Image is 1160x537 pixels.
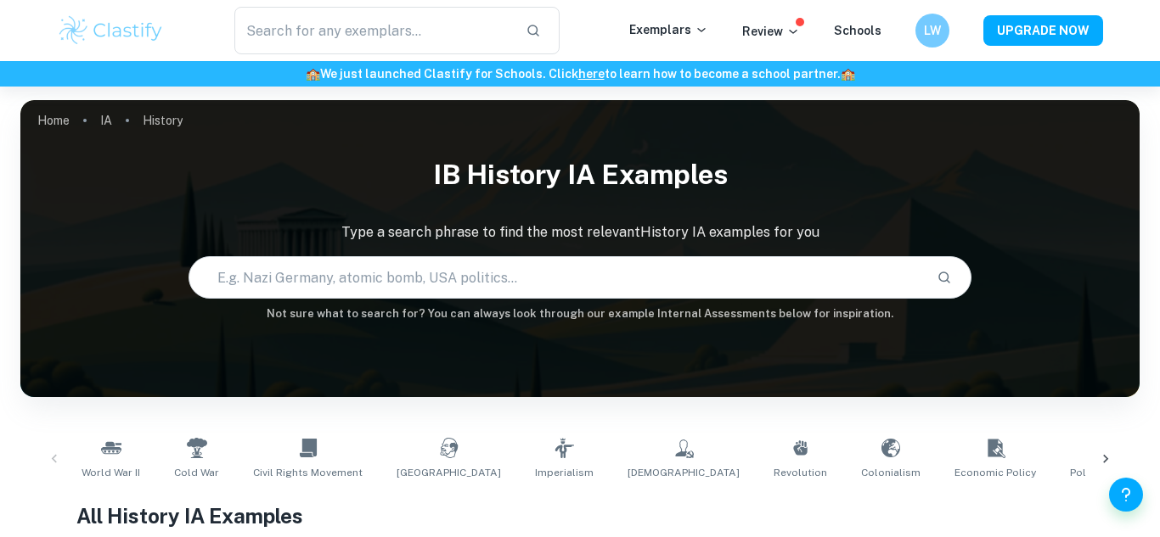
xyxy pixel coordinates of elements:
span: 🏫 [306,67,320,81]
h6: LW [923,21,943,40]
button: Search [930,263,959,292]
span: Revolution [774,465,827,480]
span: Economic Policy [954,465,1036,480]
span: Cold War [174,465,219,480]
h6: Not sure what to search for? You can always look through our example Internal Assessments below f... [20,305,1140,322]
input: Search for any exemplars... [234,7,512,54]
p: Exemplars [629,20,708,39]
p: History [143,111,183,130]
a: here [578,67,605,81]
span: 🏫 [841,67,855,81]
button: LW [915,14,949,48]
button: Help and Feedback [1109,478,1143,512]
span: [GEOGRAPHIC_DATA] [397,465,501,480]
a: Schools [834,24,881,37]
h1: All History IA Examples [76,501,1084,531]
span: Civil Rights Movement [253,465,363,480]
span: [DEMOGRAPHIC_DATA] [628,465,740,480]
img: Clastify logo [57,14,165,48]
input: E.g. Nazi Germany, atomic bomb, USA politics... [189,254,924,301]
span: Imperialism [535,465,594,480]
button: UPGRADE NOW [983,15,1103,46]
a: IA [100,109,112,132]
a: Home [37,109,70,132]
h1: IB History IA examples [20,148,1140,202]
p: Review [742,22,800,41]
h6: We just launched Clastify for Schools. Click to learn how to become a school partner. [3,64,1157,83]
span: Colonialism [861,465,921,480]
span: World War II [82,465,140,480]
p: Type a search phrase to find the most relevant History IA examples for you [20,222,1140,243]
